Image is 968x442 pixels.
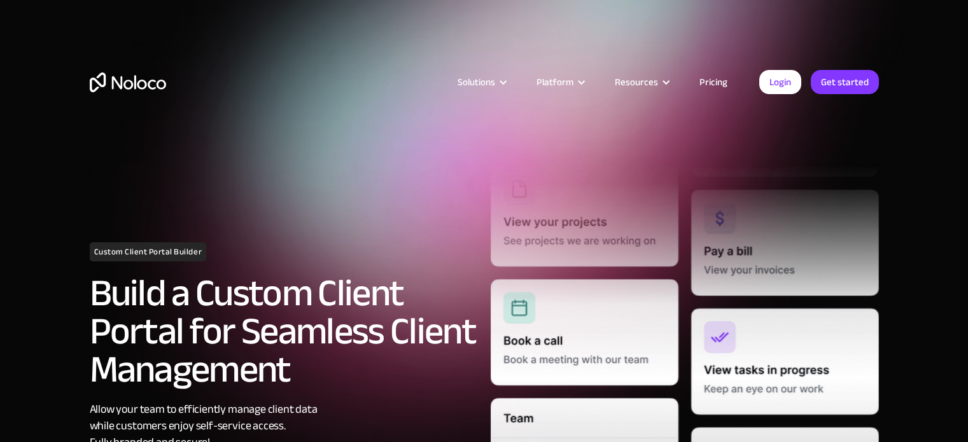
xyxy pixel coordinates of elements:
a: home [90,73,166,92]
a: Get started [811,70,879,94]
div: Resources [599,74,684,90]
div: Resources [615,74,658,90]
a: Login [759,70,801,94]
div: Platform [537,74,573,90]
div: Solutions [458,74,495,90]
h2: Build a Custom Client Portal for Seamless Client Management [90,274,478,389]
div: Solutions [442,74,521,90]
h1: Custom Client Portal Builder [90,242,207,261]
a: Pricing [684,74,743,90]
div: Platform [521,74,599,90]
